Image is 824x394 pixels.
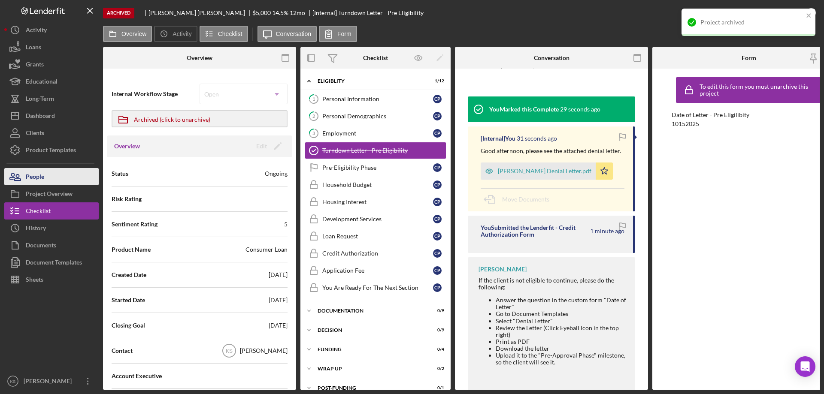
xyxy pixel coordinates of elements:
label: Overview [121,30,146,37]
div: C P [433,232,442,241]
div: Documents [26,237,56,256]
span: Status [112,169,128,178]
div: Activity [26,21,47,41]
span: Created Date [112,271,146,279]
label: Form [337,30,351,37]
time: 2025-10-15 19:57 [517,135,557,142]
time: 2025-10-15 19:56 [590,228,624,235]
text: KS [10,379,16,384]
time: 2025-10-15 19:57 [560,106,600,113]
div: Decision [318,328,423,333]
div: Open Intercom Messenger [795,356,815,377]
a: Document Templates [4,254,99,271]
button: Checklist [4,202,99,220]
button: Dashboard [4,107,99,124]
span: Risk Rating [112,195,142,203]
div: [DATE] [269,321,288,330]
span: Sentiment Rating [112,220,158,229]
button: People [4,168,99,185]
a: Application FeeCP [305,262,446,279]
div: Eligiblity [318,78,423,84]
div: C P [433,163,442,172]
div: 1 / 12 [429,78,444,84]
div: Credit Authorization [322,250,433,257]
div: Overview [187,54,212,61]
div: Project archived [700,19,803,26]
li: Select "Denial Letter" [496,318,627,325]
span: Account Executive [112,372,162,380]
div: Housing Interest [322,199,433,205]
a: Product Templates [4,141,99,159]
div: Personal Demographics [322,113,433,120]
div: Conversation [534,54,570,61]
span: Closing Goal [112,321,145,330]
a: You Are Ready For The Next SectionCP [305,279,446,296]
a: Housing InterestCP [305,193,446,211]
div: If the client is not eligible to continue, please do the following: [479,277,627,291]
div: [DATE] [269,296,288,304]
div: C P [433,180,442,189]
li: Upload it to the "Pre-Approval Phase" milestone, so the client will see it. [496,352,627,366]
div: 0 / 2 [429,366,444,371]
div: [DATE] [269,271,288,279]
button: Archived (click to unarchive) [112,110,288,127]
div: C P [433,112,442,120]
button: [PERSON_NAME] Denial Letter.pdf [481,162,613,180]
div: Dashboard [26,107,55,126]
div: You Submitted the Lenderfit - Credit Authorization Form [481,224,589,238]
span: Started Date [112,296,145,304]
div: Sheets [26,271,43,290]
button: Activity [4,21,99,39]
li: Download the letter [496,345,627,352]
li: Print as PDF [496,338,627,345]
div: Wrap up [318,366,423,371]
label: Conversation [276,30,312,37]
span: Internal Workflow Stage [112,90,200,98]
div: Checklist [26,202,51,222]
div: 0 / 9 [429,308,444,313]
button: Activity [154,26,197,42]
tspan: 3 [312,130,315,136]
div: Clients [26,124,44,144]
button: Clients [4,124,99,141]
div: Loans [26,39,41,58]
button: Grants [4,56,99,73]
div: Mark Incomplete [754,4,800,21]
div: Form [742,54,756,61]
div: C P [433,129,442,138]
div: Long-Term [26,90,54,109]
div: Employment [322,130,433,137]
a: Loans [4,39,99,56]
div: [Internal] Turndown Letter - Pre Eligibility [312,9,424,16]
div: You Are Ready For The Next Section [322,284,433,291]
div: You Marked this Complete [489,106,559,113]
button: Sheets [4,271,99,288]
div: Funding [318,347,423,352]
button: History [4,220,99,237]
div: Archived (click to unarchive) [134,111,210,126]
label: Checklist [218,30,242,37]
span: Product Name [112,245,151,254]
div: Educational [26,73,58,92]
div: [PERSON_NAME] [479,266,527,273]
button: Overview [103,26,152,42]
div: Turndown Letter - Pre Eligibility [322,147,446,154]
li: Answer the question in the custom form "Date of Letter" [496,297,627,310]
button: Checklist [200,26,248,42]
div: Consumer Loan [245,245,288,254]
div: Edit [256,140,267,153]
div: Application Fee [322,267,433,274]
button: Long-Term [4,90,99,107]
button: close [806,12,812,20]
span: Move Documents [502,195,549,203]
a: Household BudgetCP [305,176,446,193]
div: History [26,220,46,239]
div: C P [433,283,442,292]
div: Documentation [318,308,423,313]
div: Development Services [322,216,433,223]
div: C P [433,249,442,258]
